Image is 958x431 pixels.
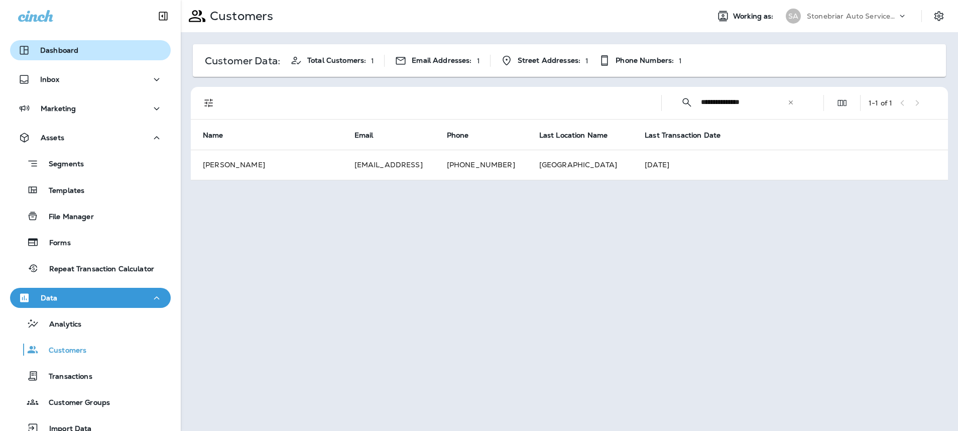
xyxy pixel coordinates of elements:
td: [EMAIL_ADDRESS] [342,150,435,180]
p: Inbox [40,75,59,83]
button: Transactions [10,365,171,386]
div: SA [786,9,801,24]
p: Customer Data: [205,57,280,65]
span: Name [203,131,236,140]
span: Phone [447,131,469,140]
p: File Manager [39,212,94,222]
span: Last Transaction Date [645,131,721,140]
p: Forms [39,239,71,248]
span: Working as: [733,12,776,21]
p: 1 [371,57,374,65]
p: Repeat Transaction Calculator [39,265,154,274]
p: 1 [477,57,480,65]
button: Collapse Sidebar [149,6,177,26]
span: Phone Numbers: [616,56,674,65]
p: Templates [39,186,84,196]
button: Assets [10,128,171,148]
div: 1 - 1 of 1 [869,99,892,107]
p: Segments [39,160,84,170]
p: Customer Groups [39,398,110,408]
td: [DATE] [633,150,948,180]
td: [PERSON_NAME] [191,150,342,180]
button: Dashboard [10,40,171,60]
button: File Manager [10,205,171,227]
span: Name [203,131,223,140]
button: Marketing [10,98,171,119]
p: Customers [39,346,86,356]
p: Transactions [39,372,92,382]
p: Data [41,294,58,302]
td: [PHONE_NUMBER] [435,150,527,180]
span: Total Customers: [307,56,366,65]
button: Customer Groups [10,391,171,412]
span: [GEOGRAPHIC_DATA] [539,160,617,169]
button: Edit Fields [832,93,852,113]
span: Email Addresses: [412,56,471,65]
button: Settings [930,7,948,25]
button: Forms [10,232,171,253]
span: Phone [447,131,482,140]
button: Repeat Transaction Calculator [10,258,171,279]
p: Stonebriar Auto Services Group [807,12,897,20]
p: Marketing [41,104,76,113]
span: Email [354,131,374,140]
p: 1 [679,57,682,65]
span: Street Addresses: [518,56,580,65]
p: Customers [206,9,273,24]
button: Filters [199,93,219,113]
p: 1 [585,57,588,65]
button: Analytics [10,313,171,334]
span: Last Location Name [539,131,621,140]
p: Analytics [39,320,81,330]
button: Templates [10,179,171,200]
button: Customers [10,339,171,360]
p: Dashboard [40,46,78,54]
span: Email [354,131,387,140]
span: Last Location Name [539,131,608,140]
button: Collapse Search [677,92,697,113]
p: Assets [41,134,64,142]
button: Segments [10,153,171,174]
button: Data [10,288,171,308]
button: Inbox [10,69,171,89]
span: Last Transaction Date [645,131,734,140]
